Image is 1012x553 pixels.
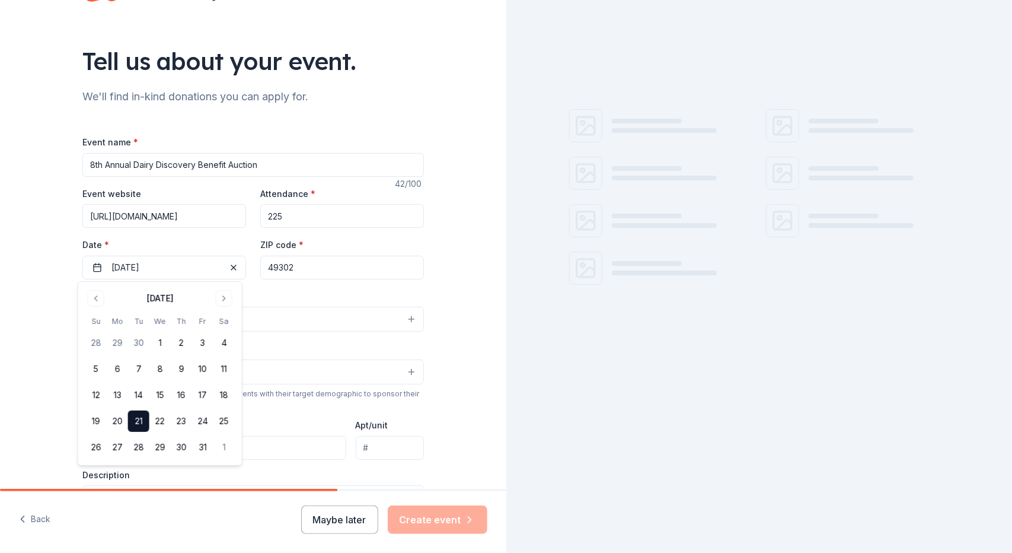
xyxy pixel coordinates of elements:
th: Thursday [171,315,192,328]
input: https://www... [82,204,246,228]
button: 13 [107,384,128,406]
button: 11 [213,358,235,380]
div: We use this information to help brands find events with their target demographic to sponsor their... [82,389,424,408]
button: 24 [192,411,213,432]
button: 30 [171,437,192,458]
button: 17 [192,384,213,406]
button: 21 [128,411,149,432]
th: Monday [107,315,128,328]
div: We'll find in-kind donations you can apply for. [82,87,424,106]
th: Friday [192,315,213,328]
input: 20 [260,204,424,228]
th: Sunday [85,315,107,328]
button: 3 [192,332,213,354]
label: Apt/unit [356,419,388,431]
button: 23 [171,411,192,432]
input: # [356,436,424,460]
label: Description [82,469,130,481]
button: 10 [192,358,213,380]
div: Tell us about your event. [82,45,424,78]
button: Go to previous month [88,290,104,307]
button: 14 [128,384,149,406]
button: 29 [107,332,128,354]
button: Go to next month [216,290,232,307]
button: 25 [213,411,235,432]
button: Select [82,360,424,384]
th: Tuesday [128,315,149,328]
button: 29 [149,437,171,458]
div: 42 /100 [395,177,424,191]
button: 8 [149,358,171,380]
button: 30 [128,332,149,354]
div: [DATE] [146,291,173,306]
label: Event website [82,188,141,200]
input: Spring Fundraiser [82,153,424,177]
input: 12345 (U.S. only) [260,256,424,279]
label: Event name [82,136,138,148]
button: 5 [85,358,107,380]
button: 12 [85,384,107,406]
button: [DATE] [82,256,246,279]
button: 15 [149,384,171,406]
button: Back [19,507,50,532]
button: 20 [107,411,128,432]
button: Maybe later [301,506,378,534]
button: 1 [149,332,171,354]
label: ZIP code [260,239,304,251]
button: Select [82,307,424,332]
button: 22 [149,411,171,432]
button: 2 [171,332,192,354]
button: 4 [213,332,235,354]
button: 16 [171,384,192,406]
button: 27 [107,437,128,458]
button: 1 [213,437,235,458]
button: 28 [85,332,107,354]
th: Saturday [213,315,235,328]
button: 31 [192,437,213,458]
button: 18 [213,384,235,406]
button: 7 [128,358,149,380]
button: 19 [85,411,107,432]
button: 26 [85,437,107,458]
label: Attendance [260,188,315,200]
th: Wednesday [149,315,171,328]
button: 9 [171,358,192,380]
button: 28 [128,437,149,458]
label: Date [82,239,246,251]
button: 6 [107,358,128,380]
